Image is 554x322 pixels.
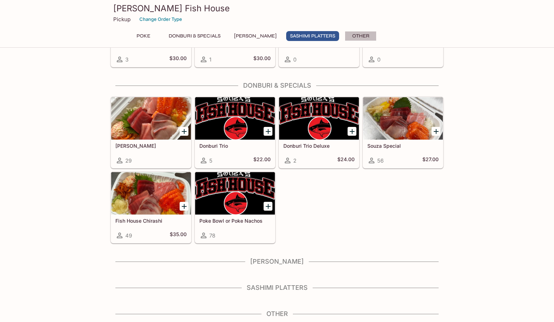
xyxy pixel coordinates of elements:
h5: Donburi Trio [199,143,271,149]
span: 3 [125,56,128,63]
h3: [PERSON_NAME] Fish House [113,3,441,14]
h5: Souza Special [367,143,439,149]
div: Donburi Trio Deluxe [279,97,359,140]
h5: Fish House Chirashi [115,218,187,224]
button: Add Donburi Trio Deluxe [348,127,356,136]
span: 2 [293,157,296,164]
button: Donburi & Specials [165,31,224,41]
div: Fish House Chirashi [111,172,191,215]
span: 5 [209,157,212,164]
span: 56 [377,157,384,164]
button: Add Donburi Trio [264,127,272,136]
h5: $27.00 [422,156,439,165]
a: Fish House Chirashi49$35.00 [111,172,191,243]
button: Add Fish House Chirashi [180,202,188,211]
h5: $24.00 [337,156,355,165]
h5: [PERSON_NAME] [115,143,187,149]
button: [PERSON_NAME] [230,31,281,41]
div: Sashimi Donburis [111,97,191,140]
span: 1 [209,56,211,63]
button: Add Sashimi Donburis [180,127,188,136]
p: Pickup [113,16,131,23]
h4: Other [110,310,444,318]
h4: Sashimi Platters [110,284,444,292]
a: Donburi Trio Deluxe2$24.00 [279,97,359,168]
div: Donburi Trio [195,97,275,140]
button: Sashimi Platters [286,31,339,41]
h5: Poke Bowl or Poke Nachos [199,218,271,224]
button: Poke [127,31,159,41]
span: 0 [293,56,296,63]
button: Other [345,31,377,41]
h5: $30.00 [169,55,187,64]
button: Add Poke Bowl or Poke Nachos [264,202,272,211]
h4: [PERSON_NAME] [110,258,444,265]
h4: Donburi & Specials [110,82,444,89]
a: [PERSON_NAME]29 [111,97,191,168]
h5: $30.00 [253,55,271,64]
span: 49 [125,232,132,239]
span: 29 [125,157,132,164]
h5: $35.00 [170,231,187,240]
h5: Donburi Trio Deluxe [283,143,355,149]
span: 0 [377,56,380,63]
span: 78 [209,232,215,239]
button: Add Souza Special [432,127,440,136]
a: Souza Special56$27.00 [363,97,443,168]
a: Donburi Trio5$22.00 [195,97,275,168]
a: Poke Bowl or Poke Nachos78 [195,172,275,243]
div: Poke Bowl or Poke Nachos [195,172,275,215]
h5: $22.00 [253,156,271,165]
div: Souza Special [363,97,443,140]
button: Change Order Type [136,14,185,25]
